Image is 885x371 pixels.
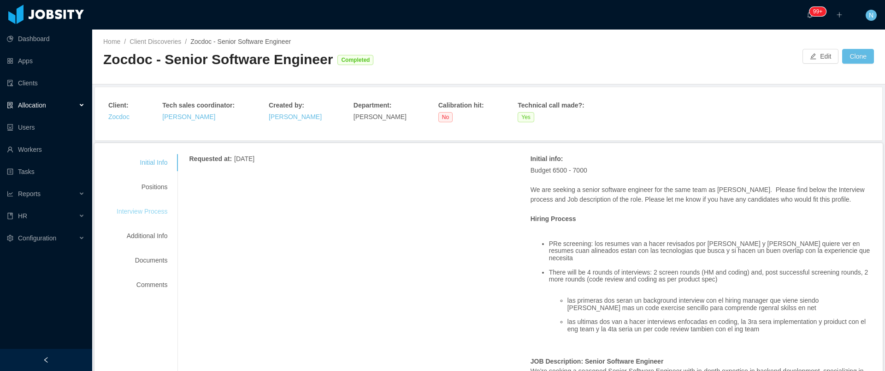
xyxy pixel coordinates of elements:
p: We are seeking a senior software engineer for the same team as [PERSON_NAME]. Please find below t... [531,185,872,204]
strong: Department : [354,102,391,109]
span: Zocdoc - Senior Software Engineer [190,38,291,45]
div: Initial Info [106,154,178,171]
strong: Created by : [269,102,304,109]
span: Yes [518,112,534,122]
a: icon: pie-chartDashboard [7,30,85,48]
li: There will be 4 rounds of interviews: 2 screen rounds (HM and coding) and, post successful screen... [549,269,872,283]
strong: Initial info : [531,155,563,162]
div: Zocdoc - Senior Software Engineer [103,50,333,69]
i: icon: setting [7,235,13,241]
a: icon: robotUsers [7,118,85,137]
a: Zocdoc [108,113,130,120]
div: Interview Process [106,203,178,220]
span: Configuration [18,234,56,242]
i: icon: bell [807,12,813,18]
li: las primeras dos seran un background interview con el hiring manager que viene siendo [PERSON_NAM... [567,297,872,311]
button: Clone [842,49,874,64]
span: [DATE] [234,155,254,162]
a: icon: profileTasks [7,162,85,181]
span: Reports [18,190,41,197]
span: / [124,38,126,45]
p: Budget 6500 - 7000 [531,166,872,175]
div: Comments [106,276,178,293]
strong: Client : [108,102,129,109]
strong: Technical call made? : [518,102,584,109]
i: icon: line-chart [7,191,13,197]
span: Allocation [18,102,46,109]
a: icon: appstoreApps [7,52,85,70]
li: PRe screening: los resumes van a hacer revisados por [PERSON_NAME] y [PERSON_NAME] quiere ver en ... [549,240,872,262]
span: Completed [337,55,373,65]
i: icon: book [7,213,13,219]
a: icon: auditClients [7,74,85,92]
span: No [438,112,453,122]
span: [PERSON_NAME] [354,113,407,120]
strong: JOB Description: Senior Software Engineer [531,358,664,365]
div: Documents [106,252,178,269]
a: Home [103,38,120,45]
a: [PERSON_NAME] [269,113,322,120]
a: [PERSON_NAME] [162,113,215,120]
button: icon: editEdit [802,49,838,64]
sup: 1668 [809,7,826,16]
a: Client Discoveries [130,38,181,45]
span: / [185,38,187,45]
strong: Tech sales coordinator : [162,102,235,109]
a: icon: userWorkers [7,140,85,159]
i: icon: plus [836,12,843,18]
div: Additional Info [106,227,178,245]
strong: Calibration hit : [438,102,484,109]
li: las ultimas dos van a hacer interviews enfocadas en coding, la 3ra sera implementation y proiduct... [567,318,872,333]
div: Positions [106,179,178,196]
strong: Hiring Process [531,215,576,222]
span: HR [18,212,27,220]
strong: Requested at : [189,155,232,162]
i: icon: solution [7,102,13,108]
span: N [869,10,873,21]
